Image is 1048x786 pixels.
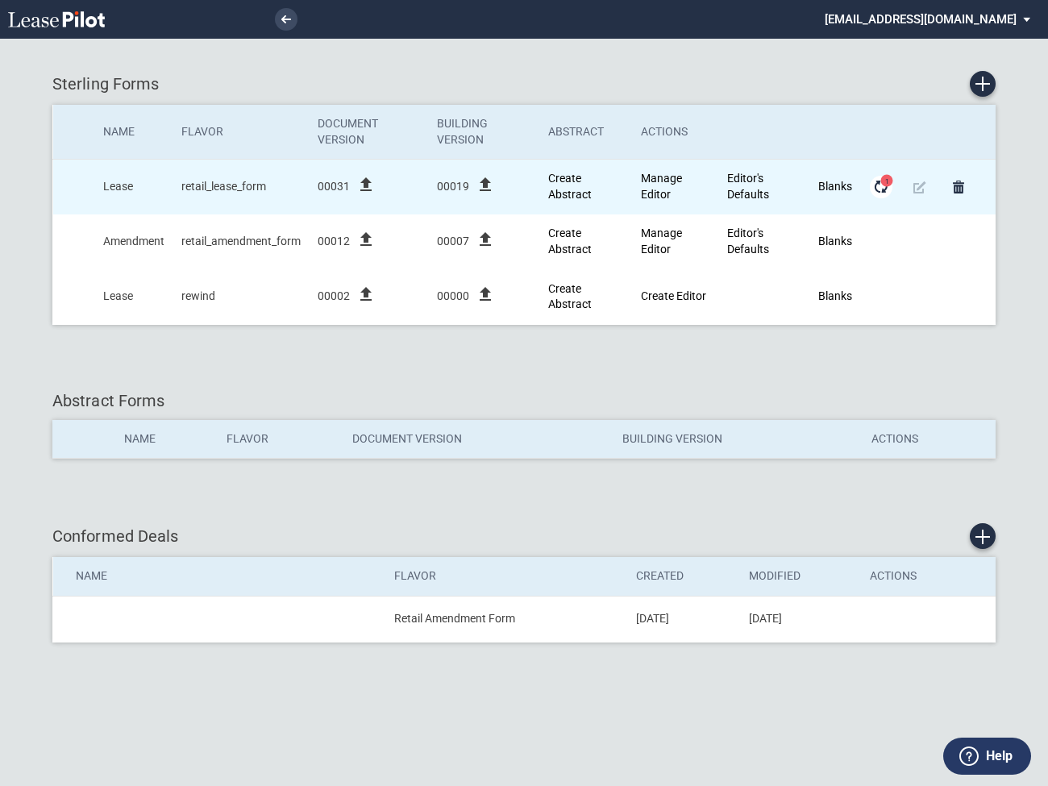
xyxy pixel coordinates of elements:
[738,596,858,642] td: [DATE]
[170,160,306,214] td: retail_lease_form
[860,420,996,459] th: Actions
[92,214,170,269] td: Amendment
[356,184,376,197] label: file_upload
[881,175,893,187] span: 1
[92,160,170,214] td: Lease
[53,160,996,214] tr: Created At: 2025-07-22T08:13:03-04:00; Updated At: 2025-09-10T10:57:00-04:00
[818,235,852,247] a: Blanks
[970,71,996,97] a: Create new Form
[641,227,682,256] a: Manage Editor
[437,234,469,250] span: 00007
[53,269,996,324] tr: Created At: 2025-01-09T12:48:09-05:00; Updated At: 2025-01-09T12:55:07-05:00
[476,184,495,197] label: file_upload
[341,420,611,459] th: Document Version
[818,180,852,193] a: Blanks
[947,176,970,198] a: Delete Form
[356,293,376,306] label: file_upload
[727,172,769,201] a: Editor's Defaults
[437,289,469,305] span: 00000
[170,269,306,324] td: rewind
[871,177,891,197] md-icon: Form Updates
[611,420,860,459] th: Building Version
[476,285,495,304] i: file_upload
[426,105,537,160] th: Building Version
[986,746,1013,767] label: Help
[356,175,376,194] i: file_upload
[383,596,625,642] td: Retail Amendment Form
[949,177,968,197] md-icon: Delete Form
[356,285,376,304] i: file_upload
[92,269,170,324] td: Lease
[318,179,350,195] span: 00031
[356,239,376,252] label: file_upload
[92,105,170,160] th: Name
[630,105,716,160] th: Actions
[859,557,996,596] th: Actions
[641,289,706,302] a: Create Editor
[215,420,341,459] th: Flavor
[738,557,858,596] th: Modified
[52,71,996,97] div: Sterling Forms
[52,389,996,412] div: Abstract Forms
[383,557,625,596] th: Flavor
[318,289,350,305] span: 00002
[548,172,592,201] a: Create new Abstract
[943,738,1031,775] button: Help
[306,105,426,160] th: Document Version
[170,214,306,269] td: retail_amendment_form
[318,234,350,250] span: 00012
[52,523,996,549] div: Conformed Deals
[727,227,769,256] a: Editor's Defaults
[641,172,682,201] a: Manage Editor
[537,105,630,160] th: Abstract
[818,289,852,302] a: Blanks
[170,105,306,160] th: Flavor
[476,175,495,194] i: file_upload
[356,230,376,249] i: file_upload
[437,179,469,195] span: 00019
[548,227,592,256] a: Create new Abstract
[625,596,738,642] td: [DATE]
[53,214,996,269] tr: Created At: 2025-08-15T16:09:43-04:00; Updated At: 2025-08-26T17:16:54-04:00
[476,230,495,249] i: file_upload
[476,239,495,252] label: file_upload
[625,557,738,596] th: Created
[970,523,996,549] a: Create new conformed deal
[870,176,892,198] a: Form Updates 1
[113,420,216,459] th: Name
[548,282,592,311] a: Create new Abstract
[53,557,383,596] th: Name
[476,293,495,306] label: file_upload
